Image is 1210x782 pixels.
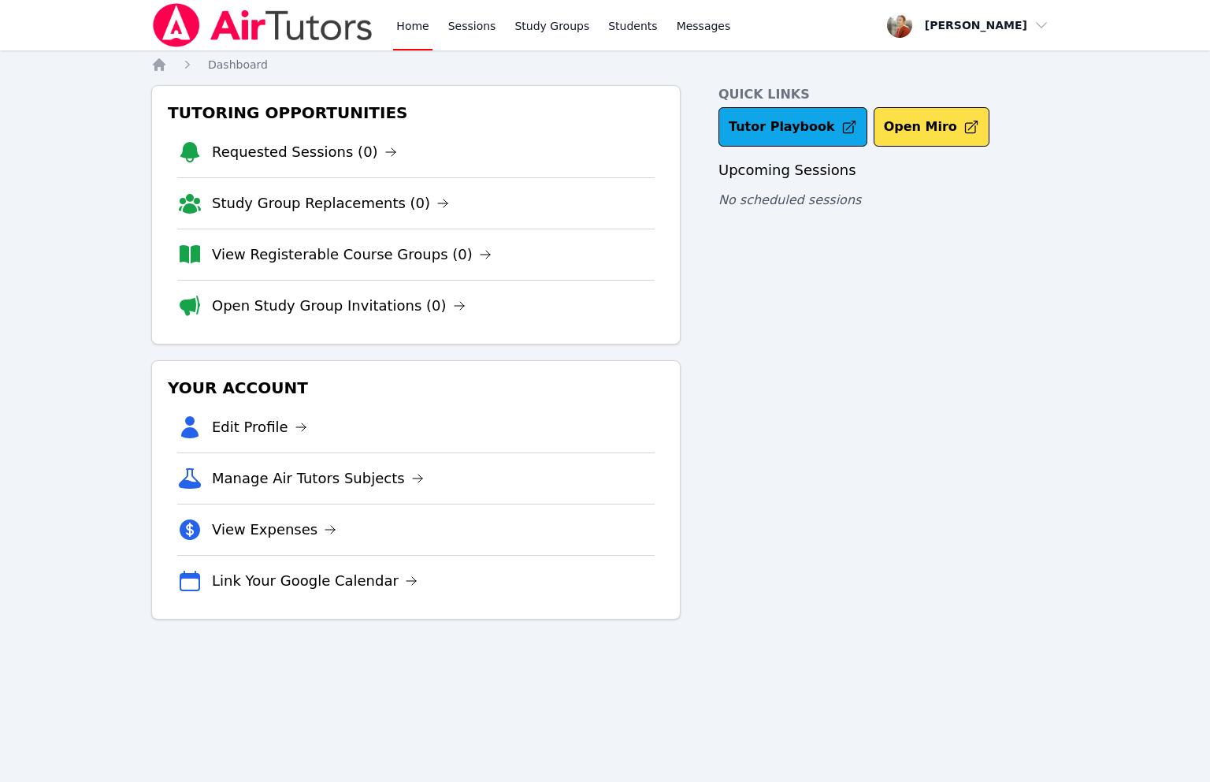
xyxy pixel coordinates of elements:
h3: Upcoming Sessions [718,159,1059,181]
img: Air Tutors [151,3,374,47]
span: No scheduled sessions [718,192,861,207]
nav: Breadcrumb [151,57,1059,73]
a: Tutor Playbook [718,107,867,147]
a: Study Group Replacements (0) [212,192,449,214]
span: Messages [677,18,731,34]
a: Requested Sessions (0) [212,141,397,163]
span: Dashboard [208,58,268,71]
a: View Registerable Course Groups (0) [212,244,492,266]
h3: Your Account [165,374,667,402]
h3: Tutoring Opportunities [165,99,667,127]
a: View Expenses [212,519,336,541]
button: Open Miro [874,107,989,147]
a: Edit Profile [212,416,307,438]
h4: Quick Links [718,85,1059,104]
a: Dashboard [208,57,268,73]
a: Manage Air Tutors Subjects [212,467,424,490]
a: Link Your Google Calendar [212,570,418,592]
a: Open Study Group Invitations (0) [212,295,466,317]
